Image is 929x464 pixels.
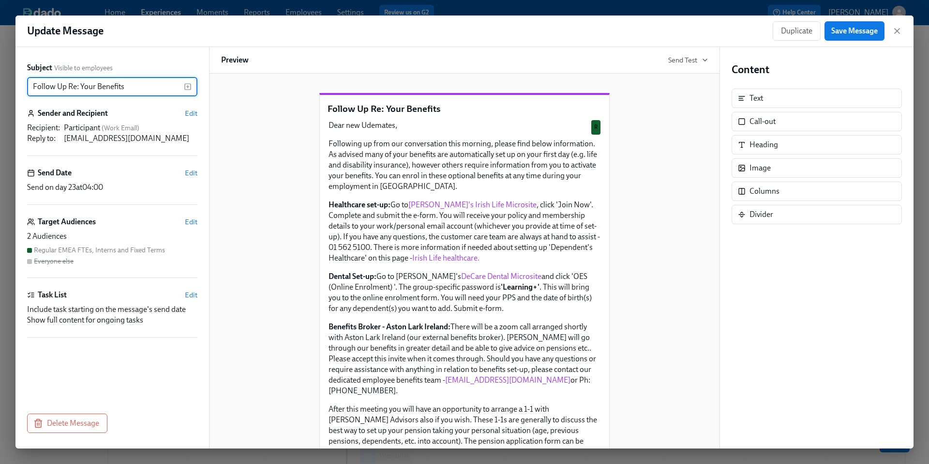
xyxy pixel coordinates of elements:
span: ( Work Email ) [102,124,139,132]
div: Heading [732,135,902,155]
button: Duplicate [773,21,821,41]
div: Text [732,89,902,108]
div: [EMAIL_ADDRESS][DOMAIN_NAME] [64,133,197,144]
svg: Insert text variable [184,83,192,91]
span: Visible to employees [54,63,113,73]
div: Divider [749,209,773,220]
div: Task ListEditInclude task starting on the message's send dateShow full content for ongoing tasks [27,290,197,338]
div: Send DateEditSend on day 23at04:00 [27,168,197,205]
div: Recipient : [27,123,60,133]
span: Duplicate [781,26,812,36]
button: Edit [185,168,197,178]
div: Image [732,158,902,178]
div: Target AudiencesEdit2 AudiencesRegular EMEA FTEs, Interns and Fixed TermsEveryone else [27,217,197,278]
h6: Target Audiences [38,217,96,227]
div: Heading [749,139,778,150]
button: Edit [185,290,197,300]
p: Follow Up Re: Your Benefits [328,103,601,115]
button: Edit [185,108,197,118]
div: Participant [64,123,197,133]
div: Image [749,163,771,173]
div: Columns [732,182,902,201]
span: Save Message [831,26,878,36]
div: Sender and RecipientEditRecipient:Participant (Work Email)Reply to:[EMAIL_ADDRESS][DOMAIN_NAME] [27,108,197,156]
div: Text [749,93,763,104]
div: Call-out [749,116,776,127]
h1: Update Message [27,24,104,38]
div: Reply to : [27,133,60,144]
div: 2 Audiences [27,231,197,242]
span: at 04:00 [76,183,103,192]
div: Include task starting on the message's send date [27,304,197,315]
button: Delete Message [27,414,107,433]
div: Used by Regular EMEA FTEs, Interns and Fixed Terms audience [591,120,600,135]
h6: Sender and Recipient [38,108,108,119]
div: Everyone else [34,257,74,266]
h4: Content [732,62,902,77]
button: Send Test [668,55,708,65]
button: Save Message [824,21,884,41]
label: Subject [27,62,52,73]
h6: Preview [221,55,249,65]
h6: Task List [38,290,67,300]
div: Show full content for ongoing tasks [27,315,197,325]
span: Delete Message [35,418,99,428]
h6: Send Date [38,168,72,178]
div: Send on day 23 [27,182,197,193]
button: Edit [185,217,197,227]
div: Columns [749,186,779,197]
div: Divider [732,205,902,224]
div: Call-out [732,112,902,131]
div: Regular EMEA FTEs, Interns and Fixed Terms [34,246,165,255]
